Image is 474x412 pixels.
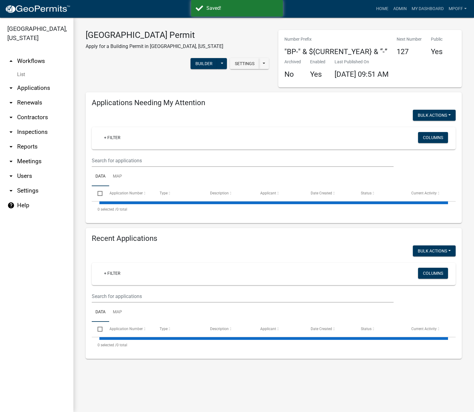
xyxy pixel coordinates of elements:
[355,186,405,201] datatable-header-cell: Status
[206,5,278,12] div: Saved!
[86,30,223,40] h3: [GEOGRAPHIC_DATA] Permit
[305,186,355,201] datatable-header-cell: Date Created
[191,58,217,69] button: Builder
[254,186,305,201] datatable-header-cell: Applicant
[7,114,15,121] i: arrow_drop_down
[7,143,15,150] i: arrow_drop_down
[409,3,446,15] a: My Dashboard
[154,322,204,337] datatable-header-cell: Type
[7,128,15,136] i: arrow_drop_down
[7,99,15,106] i: arrow_drop_down
[99,132,125,143] a: + Filter
[413,110,456,121] button: Bulk Actions
[92,322,103,337] datatable-header-cell: Select
[92,167,109,186] a: Data
[154,186,204,201] datatable-header-cell: Type
[284,36,387,42] p: Number Prefix
[92,234,456,243] h4: Recent Applications
[160,327,168,331] span: Type
[335,59,389,65] p: Last Published On
[431,47,443,56] h4: Yes
[92,303,109,322] a: Data
[405,186,456,201] datatable-header-cell: Current Activity
[311,327,332,331] span: Date Created
[260,191,276,195] span: Applicant
[103,186,154,201] datatable-header-cell: Application Number
[92,290,394,303] input: Search for applications
[335,70,389,79] span: [DATE] 09:51 AM
[391,3,409,15] a: Admin
[204,322,254,337] datatable-header-cell: Description
[311,191,332,195] span: Date Created
[86,43,223,50] p: Apply for a Building Permit in [GEOGRAPHIC_DATA], [US_STATE]
[109,191,143,195] span: Application Number
[92,202,456,217] div: 0 total
[7,187,15,194] i: arrow_drop_down
[310,59,325,65] p: Enabled
[7,202,15,209] i: help
[210,327,229,331] span: Description
[374,3,391,15] a: Home
[160,191,168,195] span: Type
[310,70,325,79] h4: Yes
[284,59,301,65] p: Archived
[446,3,469,15] a: mpoff
[361,327,372,331] span: Status
[284,70,301,79] h4: No
[204,186,254,201] datatable-header-cell: Description
[411,191,437,195] span: Current Activity
[7,57,15,65] i: arrow_drop_up
[355,322,405,337] datatable-header-cell: Status
[109,303,126,322] a: Map
[397,36,422,42] p: Next Number
[361,191,372,195] span: Status
[418,132,448,143] button: Columns
[103,322,154,337] datatable-header-cell: Application Number
[98,343,117,347] span: 0 selected /
[109,167,126,186] a: Map
[431,36,443,42] p: Public
[7,172,15,180] i: arrow_drop_down
[418,268,448,279] button: Columns
[413,245,456,256] button: Bulk Actions
[411,327,437,331] span: Current Activity
[92,337,456,353] div: 0 total
[284,47,387,56] h4: "BP-" & ${CURRENT_YEAR} & “-”
[92,154,394,167] input: Search for applications
[230,58,259,69] button: Settings
[7,158,15,165] i: arrow_drop_down
[254,322,305,337] datatable-header-cell: Applicant
[92,186,103,201] datatable-header-cell: Select
[92,98,456,107] h4: Applications Needing My Attention
[260,327,276,331] span: Applicant
[397,47,422,56] h4: 127
[305,322,355,337] datatable-header-cell: Date Created
[405,322,456,337] datatable-header-cell: Current Activity
[7,84,15,92] i: arrow_drop_down
[210,191,229,195] span: Description
[99,268,125,279] a: + Filter
[98,207,117,212] span: 0 selected /
[109,327,143,331] span: Application Number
